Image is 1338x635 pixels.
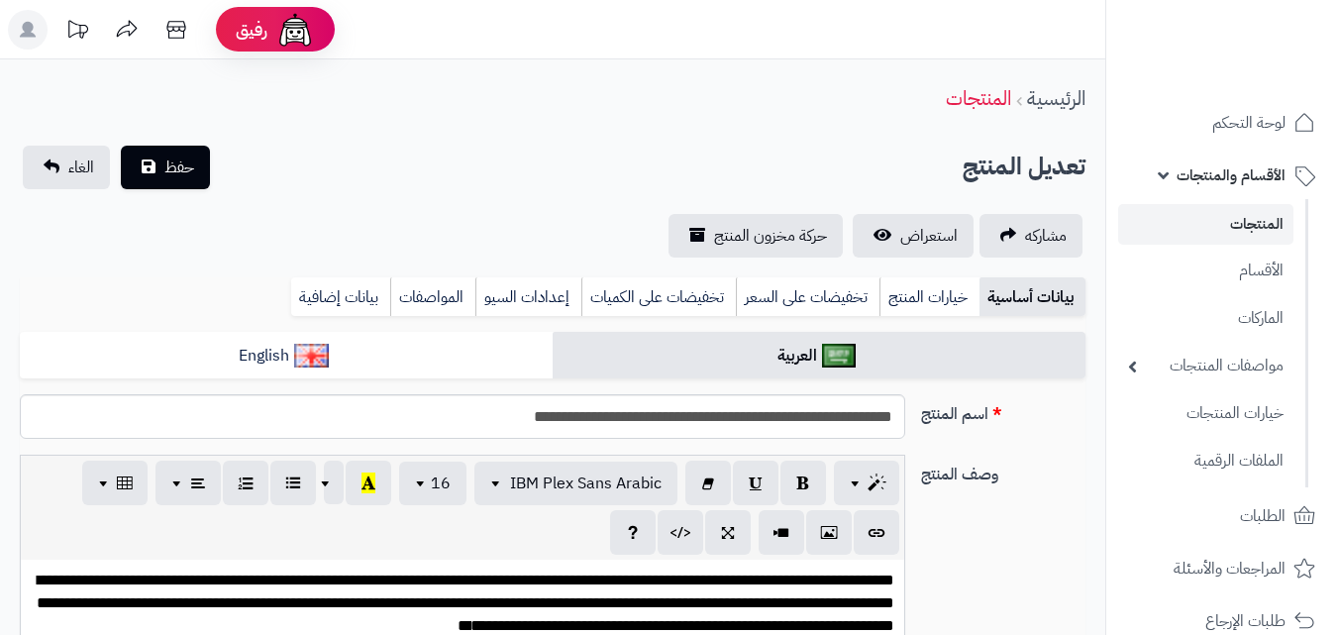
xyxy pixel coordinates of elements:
label: وصف المنتج [913,455,1093,486]
span: الأقسام والمنتجات [1177,161,1286,189]
img: العربية [822,344,857,368]
a: استعراض [853,214,974,258]
label: اسم المنتج [913,394,1093,426]
a: العربية [553,332,1085,380]
a: خيارات المنتج [879,277,979,317]
span: مشاركه [1025,224,1067,248]
a: الأقسام [1118,250,1293,292]
span: حركة مخزون المنتج [714,224,827,248]
a: تخفيضات على الكميات [581,277,736,317]
span: طلبات الإرجاع [1205,607,1286,635]
a: المراجعات والأسئلة [1118,545,1326,592]
a: مشاركه [979,214,1082,258]
a: الرئيسية [1027,83,1085,113]
span: الطلبات [1240,502,1286,530]
a: تخفيضات على السعر [736,277,879,317]
h2: تعديل المنتج [963,147,1085,187]
span: رفيق [236,18,267,42]
span: حفظ [164,156,194,179]
a: الملفات الرقمية [1118,440,1293,482]
span: لوحة التحكم [1212,109,1286,137]
a: بيانات أساسية [979,277,1085,317]
a: المنتجات [946,83,1011,113]
a: إعدادات السيو [475,277,581,317]
a: لوحة التحكم [1118,99,1326,147]
a: بيانات إضافية [291,277,390,317]
button: 16 [399,462,466,505]
span: IBM Plex Sans Arabic [510,472,662,495]
a: الطلبات [1118,492,1326,540]
a: الغاء [23,146,110,189]
a: المواصفات [390,277,475,317]
a: English [20,332,553,380]
a: تحديثات المنصة [52,10,102,54]
a: خيارات المنتجات [1118,392,1293,435]
img: English [294,344,329,368]
a: المنتجات [1118,204,1293,245]
img: ai-face.png [275,10,315,50]
button: حفظ [121,146,210,189]
button: IBM Plex Sans Arabic [474,462,677,505]
a: حركة مخزون المنتج [669,214,843,258]
span: المراجعات والأسئلة [1174,555,1286,582]
span: استعراض [900,224,958,248]
span: 16 [431,472,451,495]
a: الماركات [1118,297,1293,340]
a: مواصفات المنتجات [1118,345,1293,387]
span: الغاء [68,156,94,179]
